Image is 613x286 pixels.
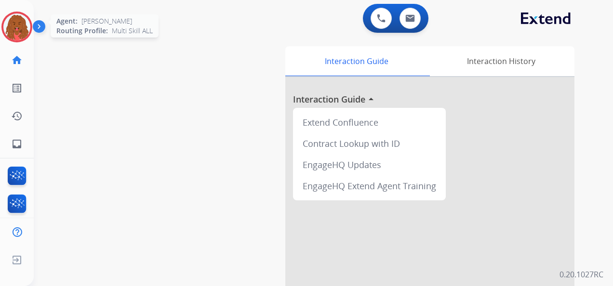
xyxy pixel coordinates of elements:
[56,16,78,26] span: Agent:
[81,16,132,26] span: [PERSON_NAME]
[297,133,442,154] div: Contract Lookup with ID
[297,175,442,196] div: EngageHQ Extend Agent Training
[11,54,23,66] mat-icon: home
[112,26,153,36] span: Multi Skill ALL
[56,26,108,36] span: Routing Profile:
[3,13,30,40] img: avatar
[297,154,442,175] div: EngageHQ Updates
[11,82,23,94] mat-icon: list_alt
[11,138,23,150] mat-icon: inbox
[285,46,427,76] div: Interaction Guide
[11,110,23,122] mat-icon: history
[427,46,574,76] div: Interaction History
[297,112,442,133] div: Extend Confluence
[560,269,603,280] p: 0.20.1027RC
